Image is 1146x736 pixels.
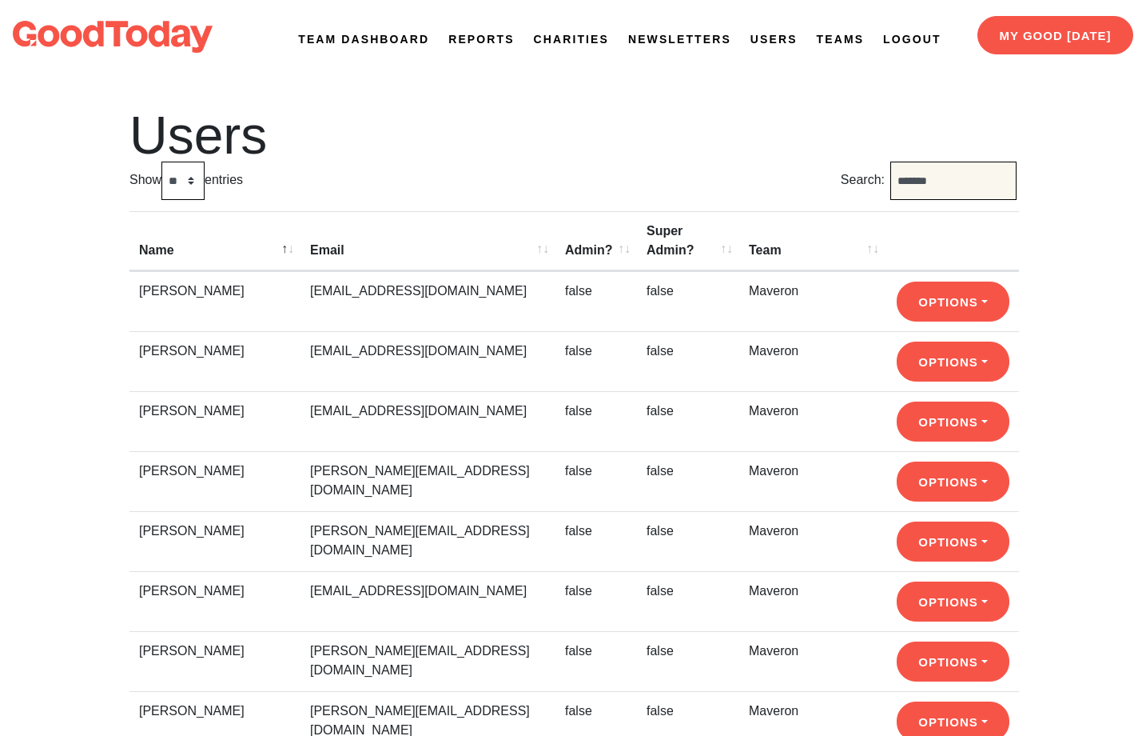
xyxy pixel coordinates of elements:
button: Options [897,582,1009,622]
td: Maveron [739,331,885,391]
td: false [637,631,739,691]
td: Maveron [739,271,885,331]
a: Newsletters [628,31,731,48]
td: false [637,391,739,451]
td: [PERSON_NAME] [129,331,300,391]
input: Search: [890,162,1017,200]
label: Search: [841,162,1017,200]
button: Options [897,402,1009,442]
td: [PERSON_NAME] [129,631,300,691]
td: false [637,331,739,391]
h1: Users [129,109,1017,162]
td: [PERSON_NAME][EMAIL_ADDRESS][DOMAIN_NAME] [300,511,555,571]
td: false [555,451,637,511]
a: Team Dashboard [298,31,429,48]
td: [PERSON_NAME][EMAIL_ADDRESS][DOMAIN_NAME] [300,631,555,691]
td: [PERSON_NAME] [129,451,300,511]
td: [PERSON_NAME][EMAIL_ADDRESS][DOMAIN_NAME] [300,451,555,511]
button: Options [897,462,1009,502]
td: Maveron [739,511,885,571]
td: false [637,451,739,511]
a: Teams [817,31,865,48]
a: Charities [534,31,609,48]
button: Options [897,522,1009,562]
a: Users [750,31,798,48]
td: Maveron [739,451,885,511]
td: [EMAIL_ADDRESS][DOMAIN_NAME] [300,331,555,391]
td: [EMAIL_ADDRESS][DOMAIN_NAME] [300,391,555,451]
a: Logout [883,31,941,48]
td: Maveron [739,571,885,631]
label: Show entries [129,162,243,200]
td: false [555,571,637,631]
button: Options [897,642,1009,682]
button: Options [897,342,1009,382]
td: Maveron [739,631,885,691]
th: Admin?: activate to sort column ascending [555,211,637,271]
th: Team: activate to sort column ascending [739,211,885,271]
td: false [555,271,637,331]
td: false [637,511,739,571]
td: [PERSON_NAME] [129,511,300,571]
th: Name: activate to sort column descending [129,211,300,271]
button: Options [897,282,1009,322]
td: [PERSON_NAME] [129,271,300,331]
td: [EMAIL_ADDRESS][DOMAIN_NAME] [300,571,555,631]
td: [PERSON_NAME] [129,571,300,631]
td: false [637,271,739,331]
a: Reports [448,31,514,48]
img: logo-dark-da6b47b19159aada33782b937e4e11ca563a98e0ec6b0b8896e274de7198bfd4.svg [13,21,213,53]
td: [EMAIL_ADDRESS][DOMAIN_NAME] [300,271,555,331]
a: My Good [DATE] [977,16,1133,54]
td: false [637,571,739,631]
td: false [555,331,637,391]
select: Showentries [161,162,205,200]
td: false [555,511,637,571]
td: false [555,631,637,691]
th: Email: activate to sort column ascending [300,211,555,271]
td: false [555,391,637,451]
td: [PERSON_NAME] [129,391,300,451]
th: Super Admin?: activate to sort column ascending [637,211,739,271]
td: Maveron [739,391,885,451]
